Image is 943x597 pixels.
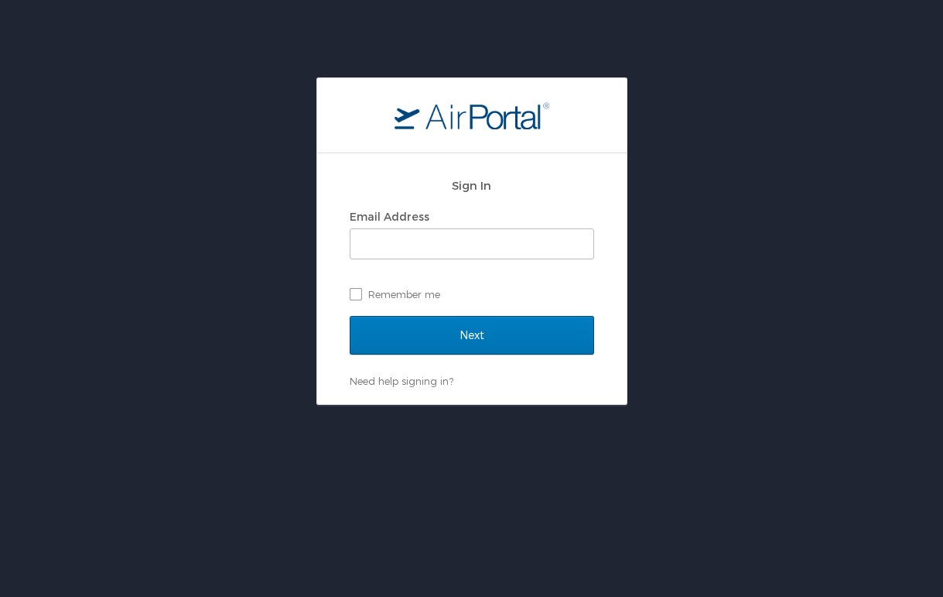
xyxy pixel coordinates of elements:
h2: Sign In [350,177,594,194]
label: Remember me [350,283,594,306]
img: logo [395,101,549,129]
a: Need help signing in? [350,375,453,387]
label: Email Address [350,210,429,223]
input: Next [350,316,594,355]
